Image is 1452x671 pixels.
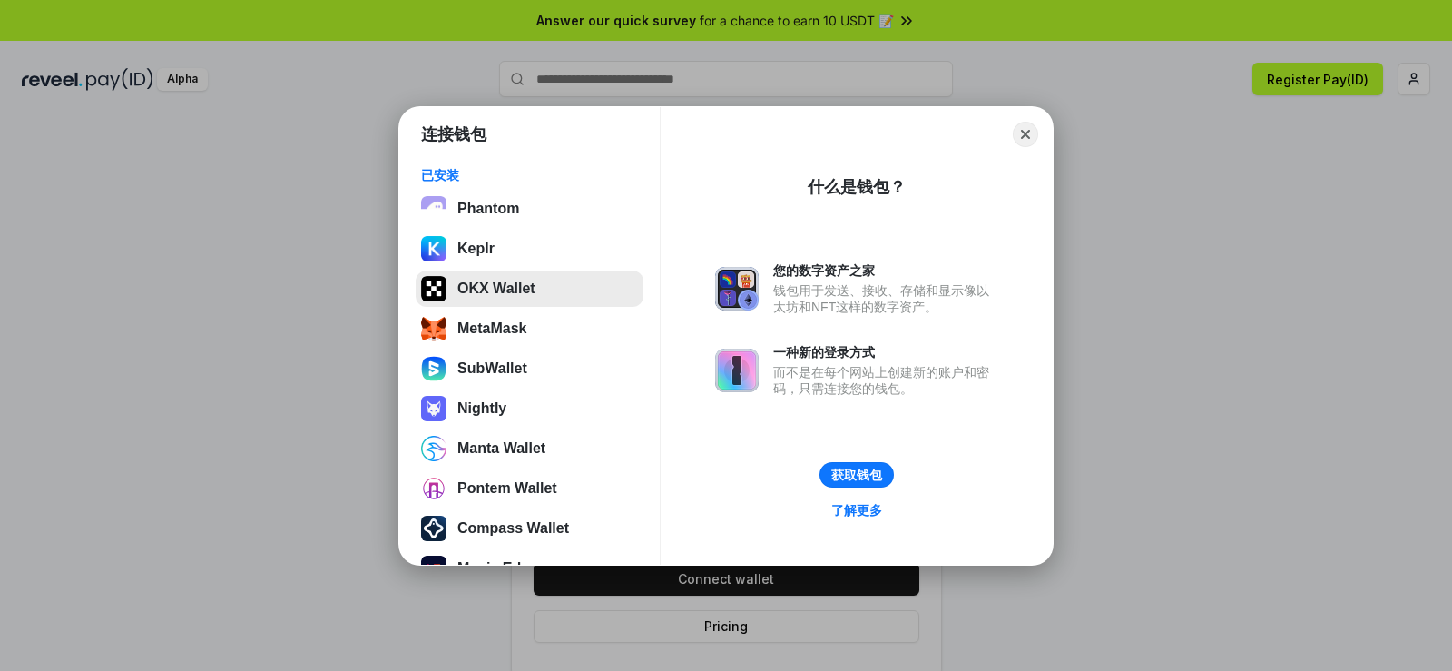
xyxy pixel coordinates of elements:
[457,480,557,497] div: Pontem Wallet
[416,231,643,267] button: Keplr
[808,176,906,198] div: 什么是钱包？
[457,201,519,217] div: Phantom
[831,467,882,483] div: 获取钱包
[421,516,446,541] img: n9aT7X+CwJ2pse3G18qAAAAAElFTkSuQmCC
[773,344,998,360] div: 一种新的登录方式
[416,311,643,347] button: MetaMask
[457,281,535,297] div: OKX Wallet
[820,498,893,522] a: 了解更多
[416,550,643,587] button: Magic Eden
[416,271,643,307] button: OKX Wallet
[416,191,643,227] button: Phantom
[773,282,998,315] div: 钱包用于发送、接收、存储和显示像以太坊和NFT这样的数字资产。
[457,560,538,577] div: Magic Eden
[457,241,495,257] div: Keplr
[457,360,527,377] div: SubWallet
[457,440,545,457] div: Manta Wallet
[715,267,759,311] img: svg+xml,%3Csvg%20xmlns%3D%22http%3A%2F%2Fwww.w3.org%2F2000%2Fsvg%22%20fill%3D%22none%22%20viewBox...
[457,520,569,537] div: Compass Wallet
[421,356,446,381] img: svg+xml;base64,PHN2ZyB3aWR0aD0iMTYwIiBoZWlnaHQ9IjE2MCIgZmlsbD0ibm9uZSIgeG1sbnM9Imh0dHA6Ly93d3cudz...
[421,436,446,461] img: lE5TvfLb2F2aHAX743cIPx4P8BXvBUPbed6RIAAAAldEVYdGRhdGU6Y3JlYXRlADIwMjQtMDMtMTNUMTU6NTI6MTMrMDA6MDB...
[421,556,446,581] img: ALG3Se1BVDzMAAAAAElFTkSuQmCC
[421,476,446,501] img: svg+xml;base64,PHN2ZyB3aWR0aD0iOTYiIGhlaWdodD0iOTYiIHZpZXdCb3g9IjAgMCA5NiA5NiIgZmlsbD0ibm9uZSIgeG...
[831,502,882,518] div: 了解更多
[773,364,998,397] div: 而不是在每个网站上创建新的账户和密码，只需连接您的钱包。
[421,123,486,145] h1: 连接钱包
[421,396,446,421] img: svg+xml;base64,PD94bWwgdmVyc2lvbj0iMS4wIiBlbmNvZGluZz0idXRmLTgiPz4NCjwhLS0gR2VuZXJhdG9yOiBBZG9iZS...
[421,236,446,261] img: ByMCUfJCc2WaAAAAAElFTkSuQmCC
[457,400,506,417] div: Nightly
[416,470,643,507] button: Pontem Wallet
[457,321,526,337] div: MetaMask
[421,196,446,222] img: epq2vO3P5aLWl15yRS7Q49p1fHTx2Sgh99jU3kfXv7cnPATIVQHAx5oQs66JWv3SWEjHOsb3kKgmE5WNBxBId7C8gm8wEgOvz...
[715,349,759,392] img: svg+xml,%3Csvg%20xmlns%3D%22http%3A%2F%2Fwww.w3.org%2F2000%2Fsvg%22%20fill%3D%22none%22%20viewBox...
[819,462,894,488] button: 获取钱包
[416,350,643,387] button: SubWallet
[421,167,638,183] div: 已安装
[421,316,446,341] img: svg+xml;base64,PHN2ZyB3aWR0aD0iMzUiIGhlaWdodD0iMzQiIHZpZXdCb3g9IjAgMCAzNSAzNCIgZmlsbD0ibm9uZSIgeG...
[1013,122,1038,147] button: Close
[416,390,643,427] button: Nightly
[416,510,643,547] button: Compass Wallet
[773,262,998,279] div: 您的数字资产之家
[416,430,643,467] button: Manta Wallet
[421,276,446,301] img: 5VZ71FV6L7PA3gg3tXrdQ+DgLhC+75Wq3no69P3MC0NFQpx2lL04Ql9gHK1bRDjsSBIvScBnDTk1WrlGIZBorIDEYJj+rhdgn...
